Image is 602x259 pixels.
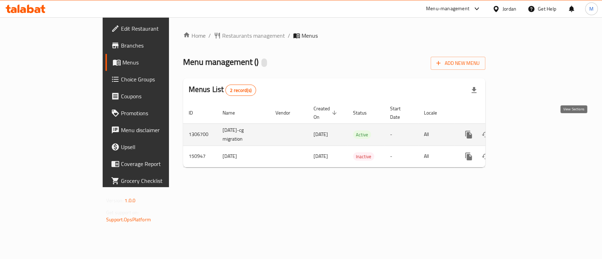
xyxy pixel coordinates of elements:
[477,148,494,165] button: Change Status
[466,82,482,99] div: Export file
[183,54,259,70] span: Menu management ( )
[353,109,376,117] span: Status
[121,109,197,117] span: Promotions
[223,109,244,117] span: Name
[105,88,203,105] a: Coupons
[426,5,469,13] div: Menu-management
[314,152,328,161] span: [DATE]
[314,104,339,121] span: Created On
[503,5,516,13] div: Jordan
[226,87,256,94] span: 2 record(s)
[121,92,197,100] span: Coupons
[225,85,256,96] div: Total records count
[105,20,203,37] a: Edit Restaurant
[302,31,318,40] span: Menus
[105,37,203,54] a: Branches
[436,59,480,68] span: Add New Menu
[106,196,123,205] span: Version:
[418,123,455,146] td: All
[217,123,270,146] td: [DATE]-cg migration
[121,75,197,84] span: Choice Groups
[189,84,256,96] h2: Menus List
[384,123,418,146] td: -
[288,31,290,40] li: /
[460,126,477,143] button: more
[431,57,485,70] button: Add New Menu
[121,126,197,134] span: Menu disclaimer
[214,31,285,40] a: Restaurants management
[105,155,203,172] a: Coverage Report
[275,109,299,117] span: Vendor
[105,105,203,122] a: Promotions
[589,5,594,13] span: M
[208,31,211,40] li: /
[121,160,197,168] span: Coverage Report
[222,31,285,40] span: Restaurants management
[124,196,135,205] span: 1.0.0
[353,130,371,139] div: Active
[477,126,494,143] button: Change Status
[314,130,328,139] span: [DATE]
[183,102,534,167] table: enhanced table
[105,71,203,88] a: Choice Groups
[217,146,270,167] td: [DATE]
[121,143,197,151] span: Upsell
[353,152,374,161] div: Inactive
[105,172,203,189] a: Grocery Checklist
[455,102,534,124] th: Actions
[121,41,197,50] span: Branches
[390,104,410,121] span: Start Date
[424,109,446,117] span: Locale
[353,153,374,161] span: Inactive
[121,177,197,185] span: Grocery Checklist
[384,146,418,167] td: -
[353,131,371,139] span: Active
[189,109,202,117] span: ID
[122,58,197,67] span: Menus
[106,208,139,217] span: Get support on:
[183,31,485,40] nav: breadcrumb
[105,122,203,138] a: Menu disclaimer
[460,148,477,165] button: more
[106,215,151,224] a: Support.OpsPlatform
[418,146,455,167] td: All
[121,24,197,33] span: Edit Restaurant
[105,138,203,155] a: Upsell
[105,54,203,71] a: Menus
